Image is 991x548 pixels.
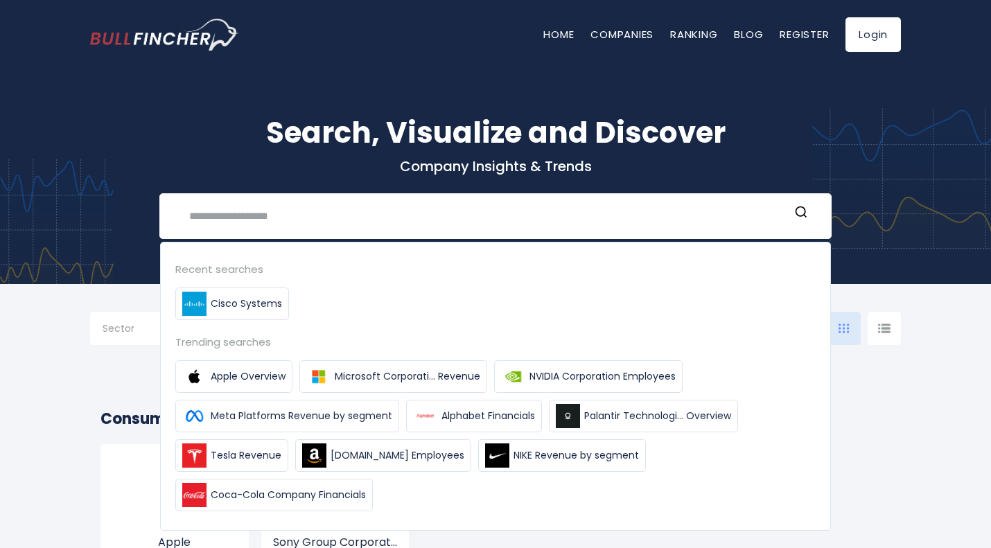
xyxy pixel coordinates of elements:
img: icon-comp-grid.svg [839,324,850,333]
h1: Search, Visualize and Discover [90,111,901,154]
span: Coca-Cola Company Financials [211,488,366,502]
img: Cisco Systems [182,292,207,316]
a: Apple Overview [175,360,292,393]
a: Coca-Cola Company Financials [175,479,373,511]
input: Selection [103,317,191,342]
a: Home [543,27,574,42]
a: Go to homepage [90,19,239,51]
a: Register [780,27,829,42]
div: Recent searches [175,261,816,277]
span: Meta Platforms Revenue by segment [211,409,392,423]
span: Tesla Revenue [211,448,281,463]
a: Alphabet Financials [406,400,542,432]
img: icon-comp-list-view.svg [878,324,891,333]
a: Meta Platforms Revenue by segment [175,400,399,432]
span: Cisco Systems [211,297,282,311]
img: bullfincher logo [90,19,239,51]
h2: Consumer Electronics [100,407,891,430]
a: Microsoft Corporati... Revenue [299,360,487,393]
a: Palantir Technologi... Overview [549,400,738,432]
span: NVIDIA Corporation Employees [529,369,676,384]
a: NIKE Revenue by segment [478,439,646,472]
div: Trending searches [175,334,816,350]
span: Alphabet Financials [441,409,535,423]
button: Search [792,205,810,223]
span: Microsoft Corporati... Revenue [335,369,480,384]
span: [DOMAIN_NAME] Employees [331,448,464,463]
a: NVIDIA Corporation Employees [494,360,683,393]
a: Login [845,17,901,52]
span: Sector [103,322,134,335]
a: Cisco Systems [175,288,289,320]
span: Palantir Technologi... Overview [584,409,731,423]
span: NIKE Revenue by segment [514,448,639,463]
img: AAPL.png [147,465,202,520]
span: Apple Overview [211,369,286,384]
a: [DOMAIN_NAME] Employees [295,439,471,472]
a: Companies [590,27,654,42]
a: Tesla Revenue [175,439,288,472]
a: Blog [734,27,763,42]
a: Ranking [670,27,717,42]
p: Company Insights & Trends [90,157,901,175]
